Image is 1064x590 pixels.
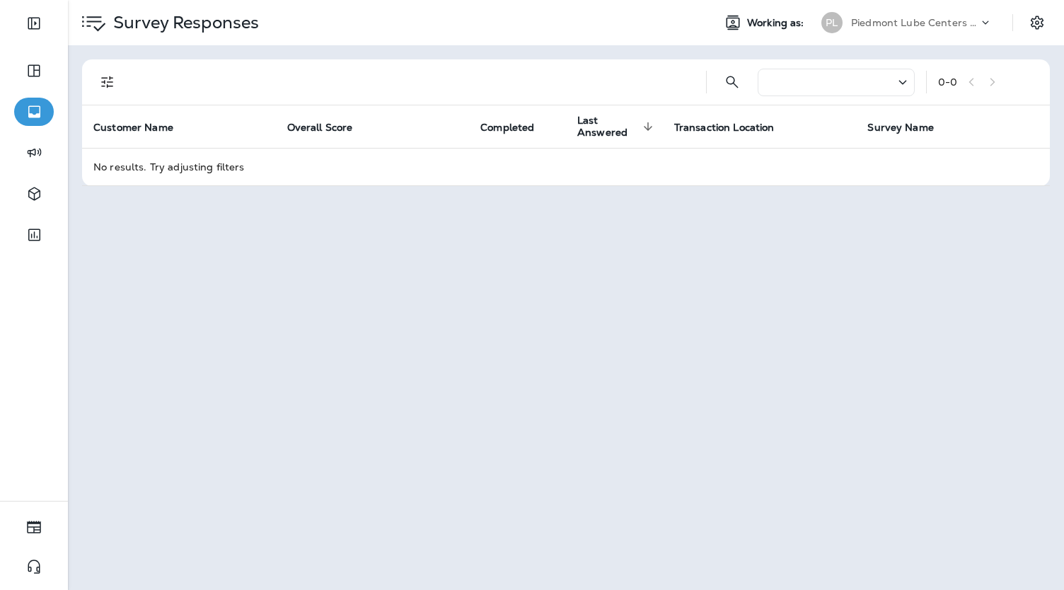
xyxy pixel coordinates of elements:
p: Piedmont Lube Centers LLC [851,17,978,28]
span: Overall Score [287,121,371,134]
p: Survey Responses [108,12,259,33]
span: Survey Name [867,121,952,134]
span: Last Answered [577,115,639,139]
div: 0 - 0 [938,76,957,88]
span: Customer Name [93,121,192,134]
div: PL [821,12,843,33]
span: Last Answered [577,115,657,139]
button: Expand Sidebar [14,9,54,37]
button: Settings [1024,10,1050,35]
span: Working as: [747,17,807,29]
span: Customer Name [93,122,173,134]
span: Survey Name [867,122,934,134]
span: Transaction Location [674,121,793,134]
button: Search Survey Responses [718,68,746,96]
span: Completed [480,122,534,134]
span: Transaction Location [674,122,775,134]
td: No results. Try adjusting filters [82,148,1050,185]
button: Filters [93,68,122,96]
span: Overall Score [287,122,353,134]
span: Completed [480,121,553,134]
